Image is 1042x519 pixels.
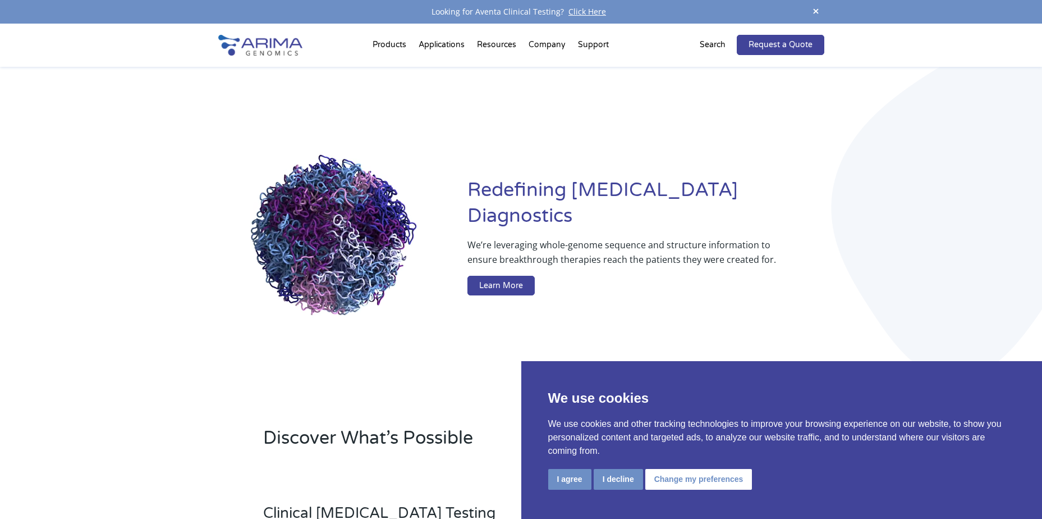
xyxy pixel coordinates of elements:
h2: Discover What’s Possible [263,426,664,459]
a: Click Here [564,6,610,17]
button: I decline [594,469,643,490]
p: Search [700,38,726,52]
a: Learn More [467,276,535,296]
img: Arima-Genomics-logo [218,35,302,56]
p: We use cookies and other tracking technologies to improve your browsing experience on our website... [548,417,1016,458]
p: We’re leveraging whole-genome sequence and structure information to ensure breakthrough therapies... [467,238,779,276]
h1: Redefining [MEDICAL_DATA] Diagnostics [467,177,824,238]
a: Request a Quote [737,35,824,55]
p: We use cookies [548,388,1016,408]
button: I agree [548,469,591,490]
button: Change my preferences [645,469,752,490]
div: Looking for Aventa Clinical Testing? [218,4,824,19]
